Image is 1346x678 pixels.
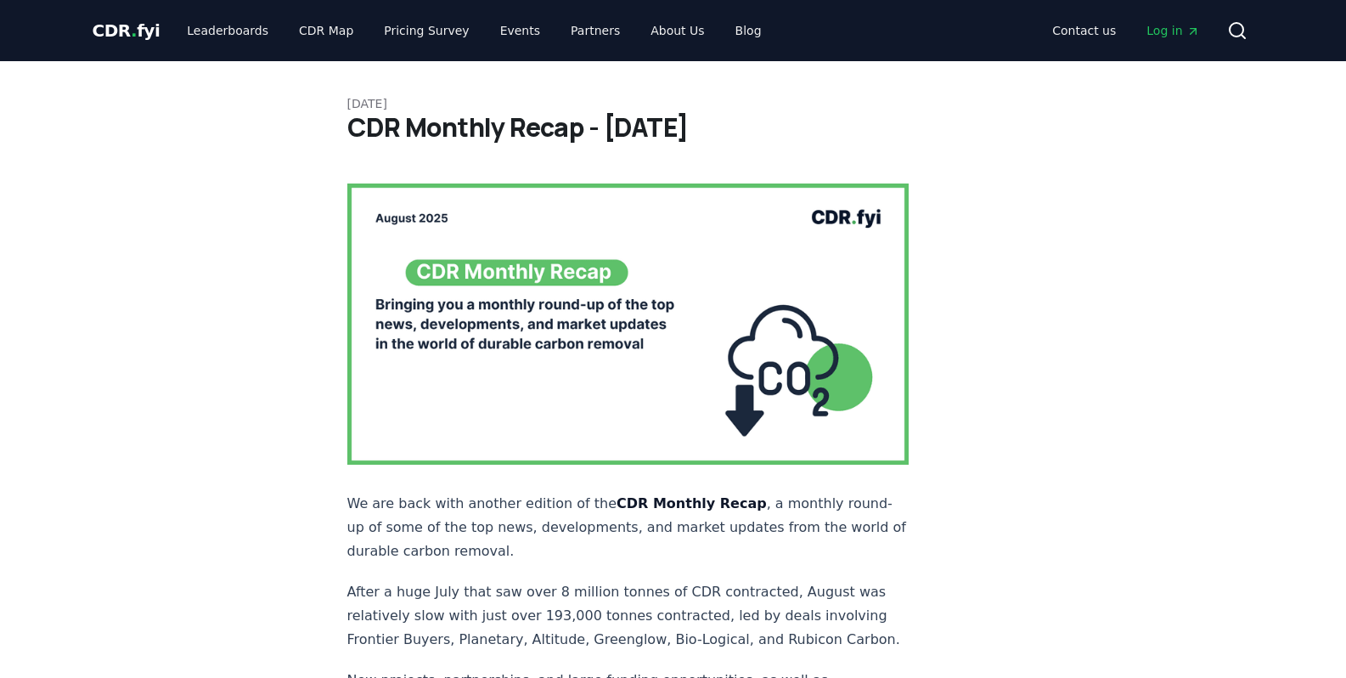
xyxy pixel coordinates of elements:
[1133,15,1213,46] a: Log in
[347,492,910,563] p: We are back with another edition of the , a monthly round-up of some of the top news, development...
[347,184,910,465] img: blog post image
[557,15,634,46] a: Partners
[617,495,767,511] strong: CDR Monthly Recap
[93,19,161,42] a: CDR.fyi
[370,15,482,46] a: Pricing Survey
[173,15,282,46] a: Leaderboards
[1039,15,1213,46] nav: Main
[347,112,1000,143] h1: CDR Monthly Recap - [DATE]
[93,20,161,41] span: CDR fyi
[131,20,137,41] span: .
[347,580,910,652] p: After a huge July that saw over 8 million tonnes of CDR contracted, August was relatively slow wi...
[173,15,774,46] nav: Main
[285,15,367,46] a: CDR Map
[347,95,1000,112] p: [DATE]
[1039,15,1129,46] a: Contact us
[487,15,554,46] a: Events
[1146,22,1199,39] span: Log in
[637,15,718,46] a: About Us
[722,15,775,46] a: Blog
